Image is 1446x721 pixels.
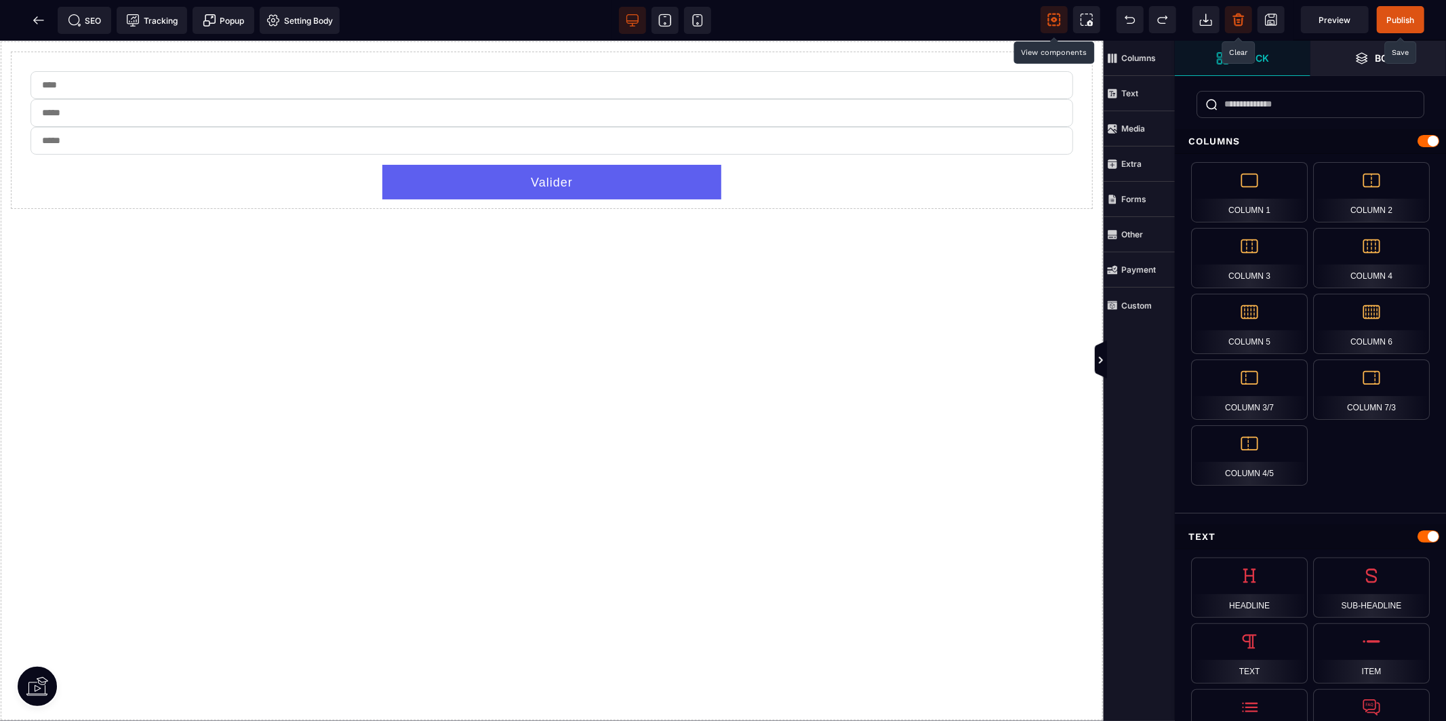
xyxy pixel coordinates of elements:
span: Other [1104,217,1175,252]
div: Column 4 [1313,228,1430,288]
span: Preview [1301,6,1369,33]
span: Undo [1117,6,1144,33]
div: Column 1 [1191,162,1308,222]
span: Save [1377,6,1424,33]
strong: Text [1121,88,1138,98]
span: View tablet [651,7,679,34]
span: Preview [1319,15,1351,25]
div: Column 4/5 [1191,425,1308,486]
span: View desktop [619,7,646,34]
span: Forms [1104,182,1175,217]
span: Screenshot [1073,6,1100,33]
span: Favicon [260,7,340,34]
strong: Body [1375,53,1402,63]
div: Text [1175,524,1446,549]
strong: Columns [1121,53,1156,63]
span: Toggle Views [1175,340,1188,381]
span: Redo [1149,6,1176,33]
div: Sub-headline [1313,558,1430,618]
strong: Other [1121,229,1143,239]
div: Headline [1191,558,1308,618]
div: Column 2 [1313,162,1430,222]
div: Columns [1175,129,1446,154]
span: Custom Block [1104,288,1175,323]
span: Publish [1387,15,1415,25]
span: Popup [203,14,245,27]
div: Column 5 [1191,294,1308,354]
strong: Custom [1121,300,1152,311]
span: SEO [68,14,102,27]
div: Column 3 [1191,228,1308,288]
div: Column 7/3 [1313,359,1430,420]
div: Item [1313,623,1430,684]
strong: Forms [1121,194,1146,204]
button: Valider [382,124,721,159]
span: Setting Body [266,14,333,27]
div: Column 6 [1313,294,1430,354]
span: Open Import Webpage [1192,6,1220,33]
span: Clear [1225,6,1252,33]
span: Back [25,7,52,34]
span: Open Blocks [1175,41,1310,76]
span: Tracking [126,14,178,27]
span: Media [1104,111,1175,147]
span: View mobile [684,7,711,34]
strong: Media [1121,123,1145,134]
span: View components [1041,6,1068,33]
span: Create Alert Modal [193,7,254,34]
div: Text [1191,623,1308,684]
span: Seo meta data [58,7,111,34]
span: Save [1258,6,1285,33]
span: Text [1104,76,1175,111]
span: Columns [1104,41,1175,76]
strong: Extra [1121,159,1142,169]
div: Column 3/7 [1191,359,1308,420]
span: Extra [1104,147,1175,182]
span: Open Layers [1310,41,1446,76]
span: Tracking code [117,7,187,34]
strong: Payment [1121,265,1156,275]
span: Payment [1104,252,1175,288]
